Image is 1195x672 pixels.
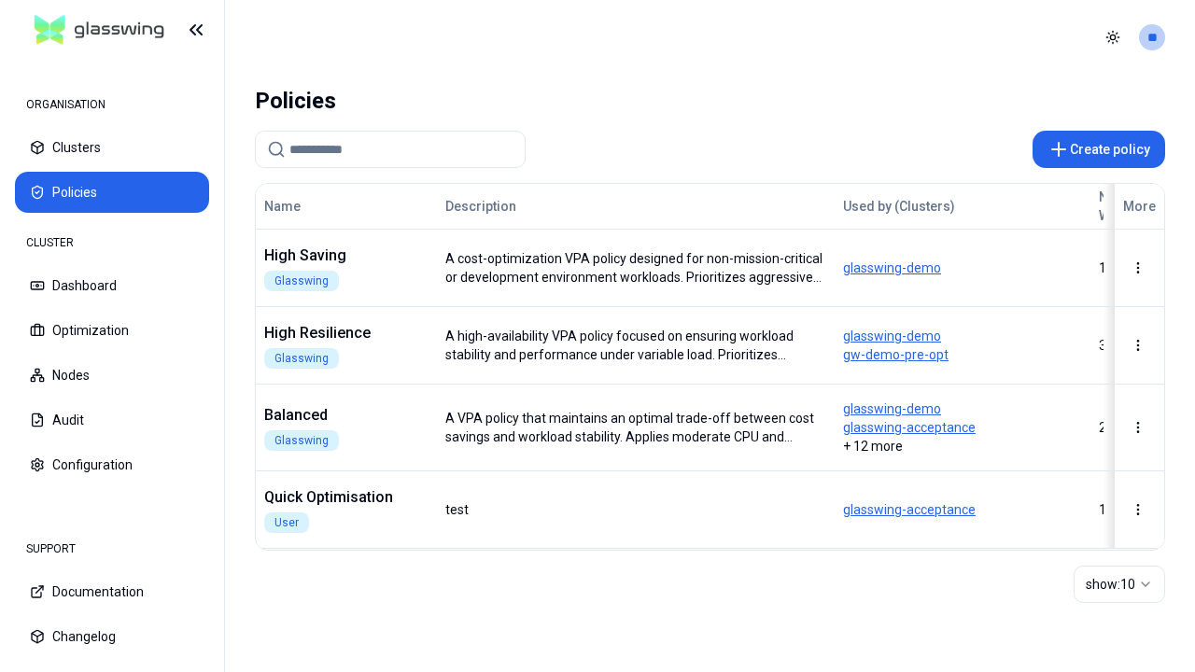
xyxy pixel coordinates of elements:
button: Name [264,188,301,225]
button: Nodes [15,355,209,396]
button: Documentation [15,571,209,612]
div: 238 [1099,418,1166,437]
button: Audit [15,399,209,441]
div: Quick Optimisation [264,486,429,509]
span: glasswing-demo [843,399,1082,418]
div: User [264,512,309,533]
div: A VPA policy that maintains an optimal trade-off between cost savings and workload stability. App... [445,409,826,446]
div: Glasswing [264,430,339,451]
span: glasswing-demo [843,327,1082,345]
div: Glasswing [264,271,339,291]
div: ORGANISATION [15,86,209,123]
div: No. of Workloads [1099,188,1166,225]
div: A cost-optimization VPA policy designed for non-mission-critical or development environment workl... [445,249,826,287]
div: SUPPORT [15,530,209,567]
div: Glasswing [264,348,339,369]
span: gw-demo-pre-opt [843,345,1082,364]
button: Policies [15,172,209,213]
div: Balanced [264,404,429,427]
span: glasswing-demo [843,259,1082,277]
div: More [1123,197,1156,216]
button: Create policy [1033,131,1165,168]
span: glasswing-acceptance [843,500,1082,519]
button: Dashboard [15,265,209,306]
button: Changelog [15,616,209,657]
div: 1 [1099,259,1166,277]
img: GlassWing [27,8,172,52]
div: Used by (Clusters) [843,197,1082,216]
div: Policies [255,82,336,119]
div: 1 [1099,500,1166,519]
button: Configuration [15,444,209,485]
div: High Resilience [264,322,429,344]
span: glasswing-acceptance [843,418,1082,437]
div: 39 [1099,336,1166,355]
div: CLUSTER [15,224,209,261]
div: test [445,500,469,519]
button: Clusters [15,127,209,168]
div: High Saving [264,245,429,267]
div: A high-availability VPA policy focused on ensuring workload stability and performance under varia... [445,327,826,364]
button: Optimization [15,310,209,351]
div: Description [445,197,804,216]
div: + 12 more [843,399,1082,455]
